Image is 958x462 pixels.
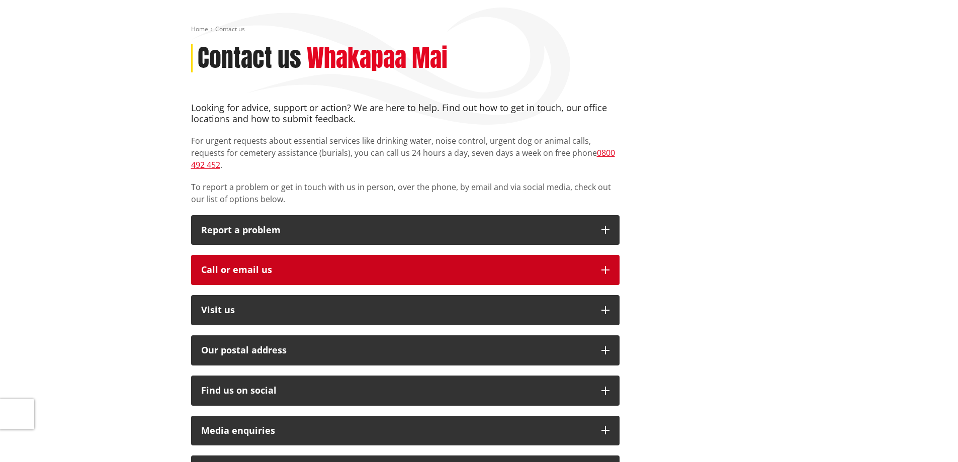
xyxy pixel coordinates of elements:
[307,44,448,73] h2: Whakapaa Mai
[191,335,620,365] button: Our postal address
[191,25,767,34] nav: breadcrumb
[201,265,591,275] div: Call or email us
[191,25,208,33] a: Home
[198,44,301,73] h1: Contact us
[191,103,620,124] h4: Looking for advice, support or action? We are here to help. Find out how to get in touch, our off...
[201,386,591,396] div: Find us on social
[215,25,245,33] span: Contact us
[191,147,615,170] a: 0800 492 452
[201,305,591,315] p: Visit us
[191,181,620,205] p: To report a problem or get in touch with us in person, over the phone, by email and via social me...
[201,225,591,235] p: Report a problem
[191,416,620,446] button: Media enquiries
[191,295,620,325] button: Visit us
[191,135,620,171] p: For urgent requests about essential services like drinking water, noise control, urgent dog or an...
[191,376,620,406] button: Find us on social
[191,215,620,245] button: Report a problem
[191,255,620,285] button: Call or email us
[201,426,591,436] div: Media enquiries
[201,345,591,355] h2: Our postal address
[912,420,948,456] iframe: Messenger Launcher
